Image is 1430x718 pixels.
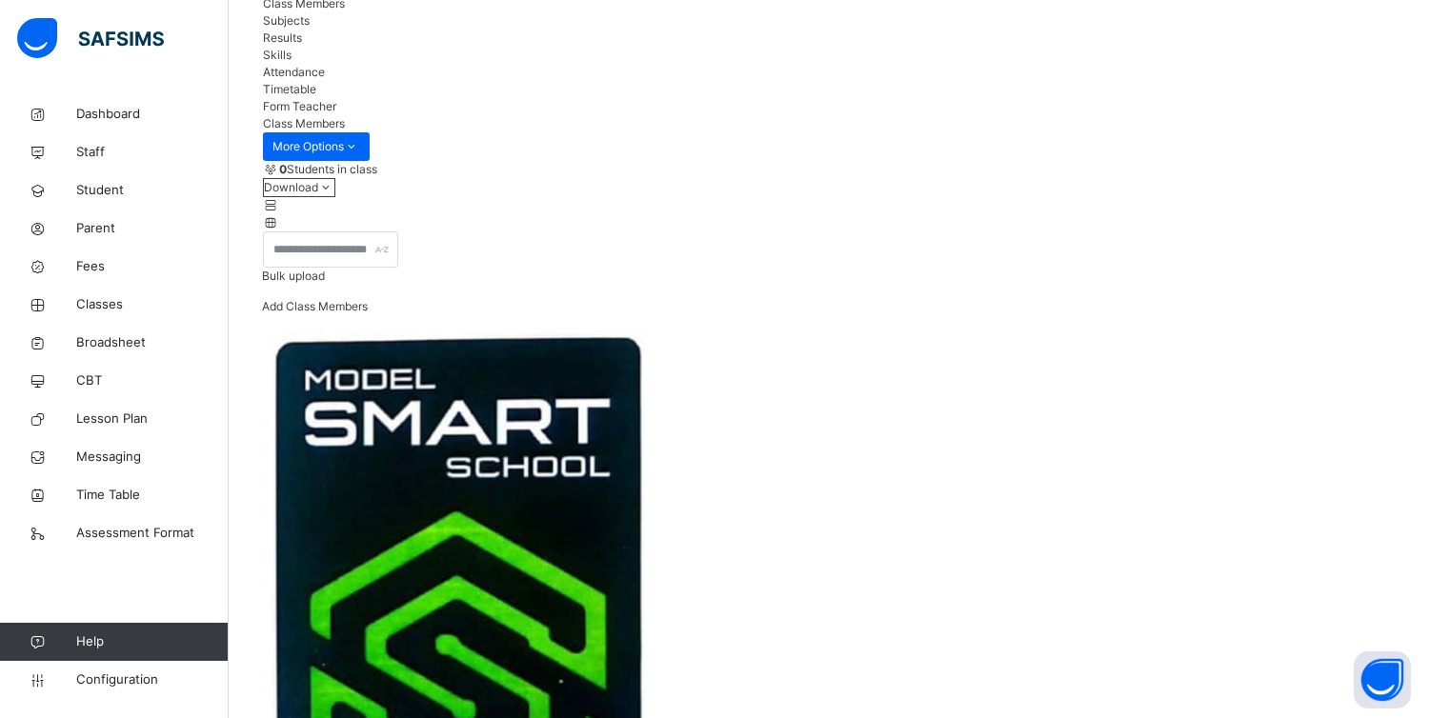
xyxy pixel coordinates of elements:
[76,448,229,467] span: Messaging
[279,162,287,176] b: 0
[76,632,228,651] span: Help
[279,161,377,178] span: Students in class
[263,13,310,28] span: Subjects
[1354,651,1411,708] button: Open asap
[76,219,229,238] span: Parent
[76,143,229,162] span: Staff
[76,486,229,505] span: Time Table
[76,333,229,352] span: Broadsheet
[76,257,229,276] span: Fees
[263,116,345,130] span: Class Members
[76,105,229,124] span: Dashboard
[264,180,318,194] span: Download
[262,269,325,283] span: Bulk upload
[263,99,336,113] span: Form Teacher
[76,371,229,390] span: CBT
[76,181,229,200] span: Student
[272,138,360,155] span: More Options
[263,82,316,96] span: Timetable
[17,18,164,58] img: safsims
[263,30,302,45] span: Results
[262,299,368,313] span: Add Class Members
[263,65,325,79] span: Attendance
[76,524,229,543] span: Assessment Format
[76,670,228,689] span: Configuration
[263,48,292,62] span: Skills
[76,409,229,429] span: Lesson Plan
[76,295,229,314] span: Classes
